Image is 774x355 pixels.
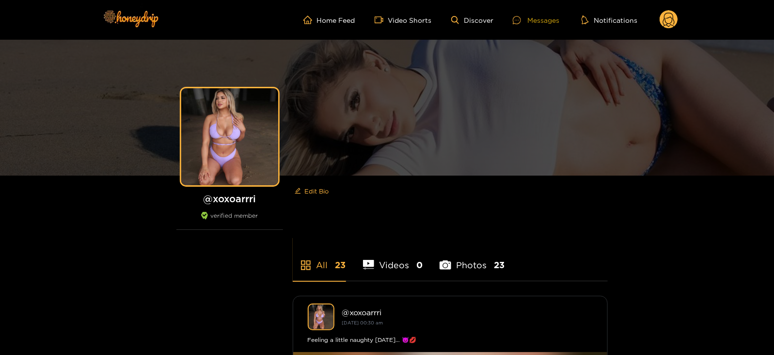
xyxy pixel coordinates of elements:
li: All [293,237,346,281]
div: @ xoxoarrri [342,308,593,317]
span: 0 [416,259,423,271]
span: 23 [494,259,505,271]
span: video-camera [375,16,388,24]
span: appstore [300,259,312,271]
li: Photos [440,237,505,281]
img: xoxoarrri [308,304,334,330]
a: Discover [451,16,493,24]
div: Feeling a little naughty [DATE]… 😈💋 [308,335,593,345]
a: Video Shorts [375,16,432,24]
li: Videos [363,237,423,281]
small: [DATE] 00:30 am [342,320,383,325]
div: verified member [176,212,283,230]
span: home [303,16,317,24]
button: Notifications [579,15,640,25]
div: Messages [513,15,559,26]
a: Home Feed [303,16,355,24]
h1: @ xoxoarrri [176,193,283,205]
span: Edit Bio [305,186,329,196]
span: 23 [335,259,346,271]
span: edit [295,188,301,195]
button: editEdit Bio [293,183,331,199]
